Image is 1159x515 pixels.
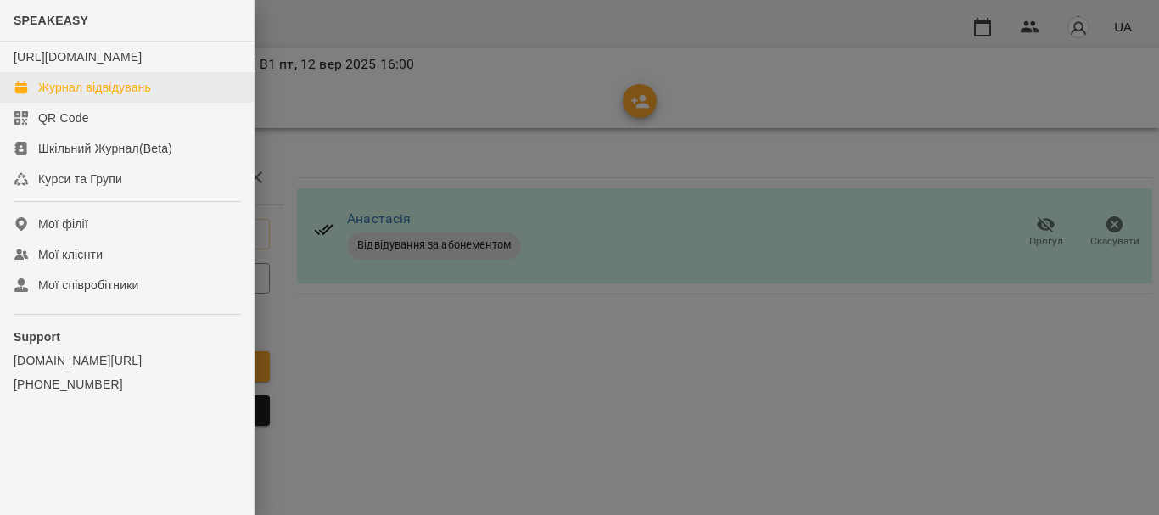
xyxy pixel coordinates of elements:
div: Мої філії [38,216,88,232]
div: Шкільний Журнал(Beta) [38,140,172,157]
div: Мої співробітники [38,277,139,294]
span: SPEAKEASY [14,14,88,27]
a: [DOMAIN_NAME][URL] [14,352,240,369]
div: QR Code [38,109,89,126]
p: Support [14,328,240,345]
div: Журнал відвідувань [38,79,151,96]
a: [PHONE_NUMBER] [14,376,240,393]
div: Мої клієнти [38,246,103,263]
div: Курси та Групи [38,171,122,188]
a: [URL][DOMAIN_NAME] [14,50,142,64]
